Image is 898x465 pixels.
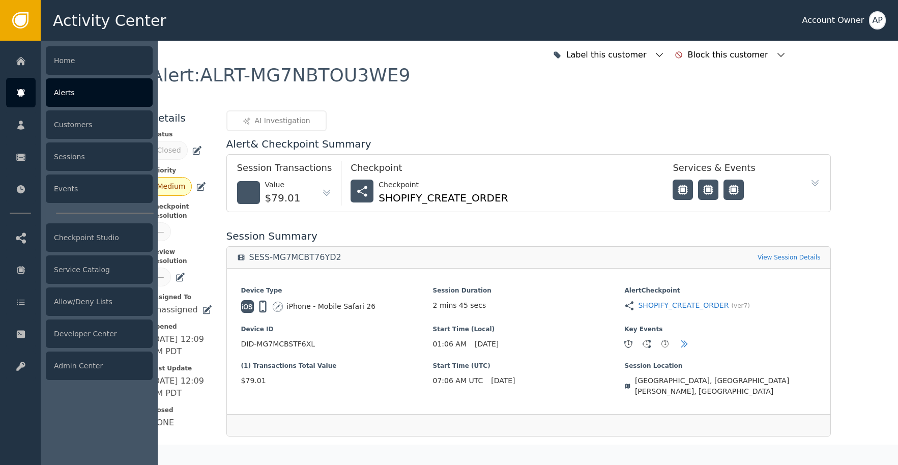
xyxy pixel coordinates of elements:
span: (ver 7 ) [731,301,749,310]
span: [GEOGRAPHIC_DATA], [GEOGRAPHIC_DATA][PERSON_NAME], [GEOGRAPHIC_DATA] [635,375,817,397]
span: iPhone - Mobile Safari 26 [287,301,375,312]
span: Device ID [241,325,433,334]
div: Checkpoint [351,161,652,180]
div: [DATE] 12:09 AM PDT [151,333,212,358]
div: Details [151,110,212,126]
div: Allow/Deny Lists [46,287,153,316]
span: Device Type [241,286,433,295]
div: Developer Center [46,319,153,348]
div: Sessions [46,142,153,171]
button: Block this customer [672,44,789,66]
div: Checkpoint Studio [46,223,153,252]
span: Alert Checkpoint [624,286,816,295]
div: Closed [157,145,181,156]
div: $79.01 [265,190,301,206]
div: SHOPIFY_CREATE_ORDER [379,190,508,206]
a: Checkpoint Studio [6,223,153,252]
span: Session Duration [433,286,625,295]
span: Key Events [624,325,816,334]
button: AP [869,11,886,30]
div: Alert & Checkpoint Summary [226,136,831,152]
span: (1) Transactions Total Value [241,361,433,370]
div: Value [265,180,301,190]
div: Admin Center [46,352,153,380]
a: Alerts [6,78,153,107]
a: Home [6,46,153,75]
a: Customers [6,110,153,139]
div: 1 [643,340,650,347]
div: Unassigned [151,304,198,316]
span: [DATE] [491,375,515,386]
div: Block this customer [688,49,771,61]
span: Status [151,130,212,139]
span: DID-MG7MCBSTF6XL [241,339,433,350]
span: Activity Center [53,9,166,32]
div: [DATE] 12:09 AM PDT [151,375,212,399]
div: Account Owner [802,14,864,26]
div: Medium [157,181,186,192]
span: 2 mins 45 secs [433,300,486,311]
span: Review Resolution [151,247,212,266]
div: Services & Events [673,161,795,180]
a: Service Catalog [6,255,153,284]
span: Closed [151,405,212,415]
div: Alert : ALRT-MG7NBTOU3WE9 [151,66,411,84]
div: Checkpoint [379,180,508,190]
a: Sessions [6,142,153,171]
div: Session Summary [226,228,831,244]
span: 01:06 AM [433,339,467,350]
span: Last Update [151,364,212,373]
a: Developer Center [6,319,153,348]
span: Session Location [624,361,816,370]
div: 1 [625,340,632,347]
span: Start Time (UTC) [433,361,625,370]
div: Events [46,175,153,203]
div: 1 [661,340,669,347]
div: Home [46,46,153,75]
span: 07:06 AM UTC [433,375,483,386]
div: Alerts [46,78,153,107]
a: View Session Details [758,253,821,262]
div: SESS-MG7MCBT76YD2 [249,252,341,263]
span: Assigned To [151,293,212,302]
a: Admin Center [6,351,153,381]
span: Start Time (Local) [433,325,625,334]
span: Priority [151,166,212,175]
a: SHOPIFY_CREATE_ORDER [638,300,729,311]
a: Allow/Deny Lists [6,287,153,316]
span: $79.01 [241,375,433,386]
span: Opened [151,322,212,331]
div: Session Transactions [237,161,332,180]
span: Checkpoint Resolution [151,202,212,220]
button: Label this customer [551,44,667,66]
span: [DATE] [475,339,499,350]
div: Label this customer [566,49,649,61]
div: Service Catalog [46,255,153,284]
div: Customers [46,110,153,139]
a: Events [6,174,153,204]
